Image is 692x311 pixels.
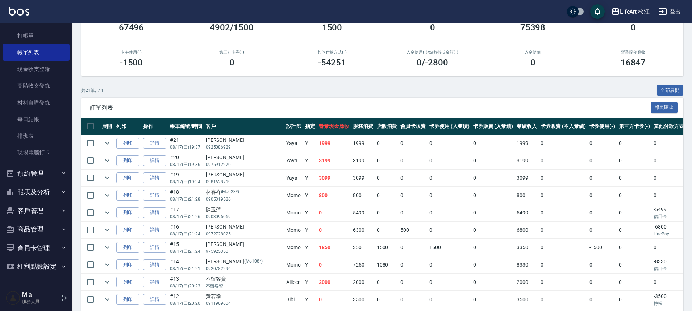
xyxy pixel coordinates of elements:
button: 列印 [116,259,139,270]
p: 08/17 (日) 21:28 [170,196,202,203]
button: 列印 [116,190,139,201]
td: 0 [471,204,515,221]
td: 5499 [351,204,375,221]
td: Yaya [284,135,303,152]
td: 0 [617,222,652,239]
td: 3350 [515,239,539,256]
div: 陳玉萍 [206,206,283,213]
td: Bibi [284,291,303,308]
td: 0 [539,256,587,273]
button: 登出 [655,5,683,18]
button: expand row [102,172,113,183]
td: Y [303,187,317,204]
td: 0 [588,256,617,273]
a: 詳情 [143,225,166,236]
td: 800 [351,187,375,204]
p: 不留客資 [206,283,283,289]
th: 列印 [114,118,141,135]
button: 商品管理 [3,220,70,239]
button: 紅利點數設定 [3,257,70,276]
td: 0 [428,187,471,204]
h5: Mia [22,291,59,298]
p: 0920782296 [206,265,283,272]
td: 3099 [351,170,375,187]
a: 打帳單 [3,27,70,44]
td: 0 [471,274,515,291]
p: 服務人員 [22,298,59,305]
h3: -1500 [120,57,143,68]
th: 設計師 [284,118,303,135]
td: #16 [168,222,204,239]
td: 0 [399,204,428,221]
p: 08/17 (日) 21:24 [170,231,202,237]
p: 0905319526 [206,196,283,203]
td: 1999 [351,135,375,152]
button: expand row [102,155,113,166]
button: expand row [102,225,113,235]
h2: 營業現金應收 [592,50,675,55]
h2: 其他付款方式(-) [291,50,374,55]
a: 高階收支登錄 [3,77,70,94]
td: 0 [399,274,428,291]
button: 列印 [116,294,139,305]
p: 0972728025 [206,231,283,237]
td: 0 [617,291,652,308]
td: -1500 [588,239,617,256]
td: 0 [617,187,652,204]
p: 信用卡 [654,265,690,272]
td: 0 [428,274,471,291]
th: 會員卡販賣 [399,118,428,135]
div: 林睿祥 [206,188,283,196]
td: 0 [588,170,617,187]
p: 0925086929 [206,144,283,150]
p: 08/17 (日) 21:24 [170,248,202,255]
td: 0 [539,222,587,239]
td: #18 [168,187,204,204]
a: 詳情 [143,138,166,149]
h2: 入金使用(-) /點數折抵金額(-) [391,50,474,55]
button: 報表及分析 [3,183,70,201]
th: 帳單編號/時間 [168,118,204,135]
td: #13 [168,274,204,291]
p: (Mo023*) [221,188,239,196]
td: 0 [588,291,617,308]
td: 0 [652,274,692,291]
td: 0 [428,222,471,239]
a: 現場電腦打卡 [3,144,70,161]
a: 詳情 [143,294,166,305]
td: 0 [375,204,399,221]
td: 2000 [317,274,351,291]
h2: 卡券使用(-) [90,50,173,55]
td: 0 [588,222,617,239]
td: 350 [351,239,375,256]
td: 0 [588,152,617,169]
td: -8330 [652,256,692,273]
td: 3199 [317,152,351,169]
button: expand row [102,259,113,270]
td: 3099 [317,170,351,187]
td: 0 [375,187,399,204]
p: 08/17 (日) 19:36 [170,161,202,168]
td: 0 [375,152,399,169]
td: 0 [399,152,428,169]
td: 0 [471,291,515,308]
td: 0 [428,170,471,187]
td: #15 [168,239,204,256]
td: 0 [539,239,587,256]
h2: 第三方卡券(-) [190,50,273,55]
td: 0 [539,135,587,152]
button: expand row [102,242,113,253]
th: 展開 [100,118,114,135]
button: expand row [102,190,113,201]
td: 0 [471,222,515,239]
td: 800 [515,187,539,204]
button: 全部展開 [657,85,684,96]
p: 0911969604 [206,300,283,307]
div: 黃若瑜 [206,293,283,300]
td: Momo [284,256,303,273]
td: 500 [399,222,428,239]
td: 0 [428,135,471,152]
p: 0975912270 [206,161,283,168]
p: LinePay [654,231,690,237]
p: 轉帳 [654,300,690,307]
